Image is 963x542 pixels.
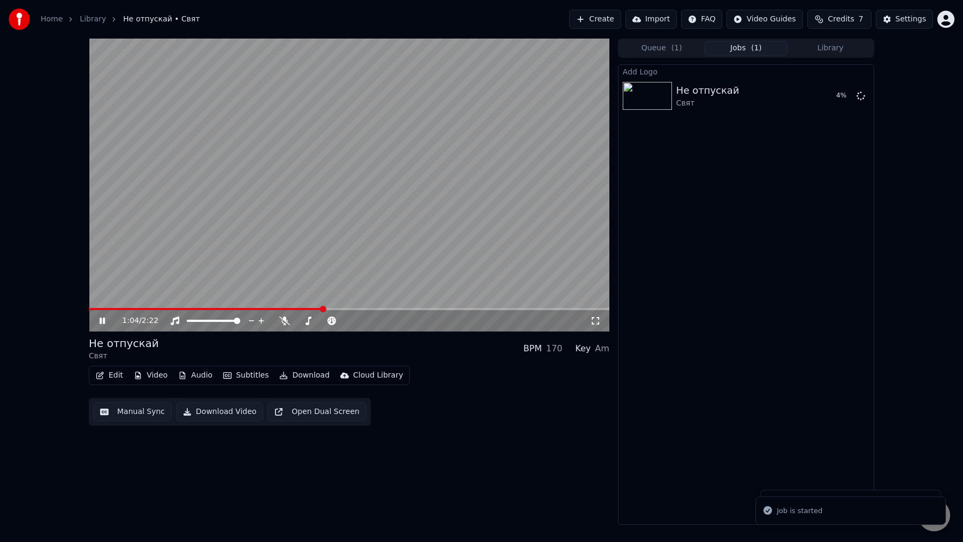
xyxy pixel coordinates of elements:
[176,402,263,421] button: Download Video
[123,315,139,326] span: 1:04
[9,9,30,30] img: youka
[828,14,854,25] span: Credits
[275,368,334,383] button: Download
[569,10,621,29] button: Create
[676,83,739,98] div: Не отпускай
[80,14,106,25] a: Library
[93,402,172,421] button: Manual Sync
[704,41,789,56] button: Jobs
[523,342,541,355] div: BPM
[751,43,762,54] span: ( 1 )
[41,14,63,25] a: Home
[174,368,217,383] button: Audio
[727,10,802,29] button: Video Guides
[807,10,872,29] button: Credits7
[620,41,704,56] button: Queue
[353,370,403,381] div: Cloud Library
[681,10,722,29] button: FAQ
[123,14,200,25] span: Не отпускай • Свят
[676,98,739,109] div: Свят
[41,14,200,25] nav: breadcrumb
[91,368,127,383] button: Edit
[876,10,933,29] button: Settings
[896,14,926,25] div: Settings
[219,368,273,383] button: Subtitles
[836,92,852,100] div: 4 %
[89,336,159,351] div: Не отпускай
[123,315,148,326] div: /
[546,342,563,355] div: 170
[129,368,172,383] button: Video
[671,43,682,54] span: ( 1 )
[788,41,873,56] button: Library
[267,402,366,421] button: Open Dual Screen
[595,342,609,355] div: Am
[859,14,863,25] span: 7
[575,342,591,355] div: Key
[618,65,874,78] div: Add Logo
[142,315,158,326] span: 2:22
[89,351,159,362] div: Свят
[777,506,822,516] div: Job is started
[625,10,677,29] button: Import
